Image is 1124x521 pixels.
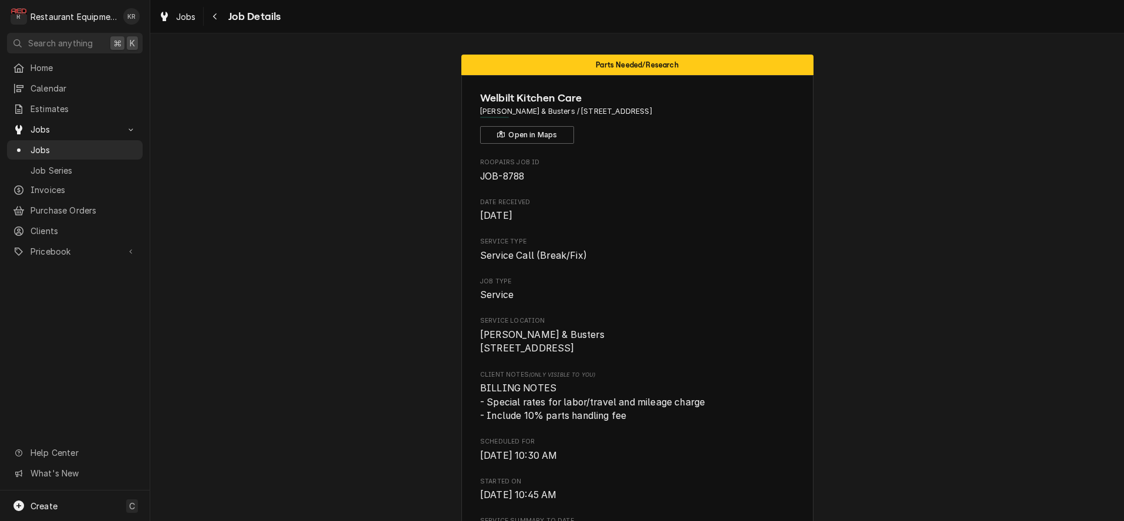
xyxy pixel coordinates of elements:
[480,316,794,356] div: Service Location
[480,158,794,167] span: Roopairs Job ID
[129,500,135,512] span: C
[130,37,135,49] span: K
[480,198,794,223] div: Date Received
[480,277,794,302] div: Job Type
[480,250,587,261] span: Service Call (Break/Fix)
[7,33,143,53] button: Search anything⌘K
[480,90,794,106] span: Name
[7,464,143,483] a: Go to What's New
[480,126,574,144] button: Open in Maps
[480,450,557,461] span: [DATE] 10:30 AM
[480,437,794,446] span: Scheduled For
[176,11,196,23] span: Jobs
[480,477,794,486] span: Started On
[480,381,794,423] span: [object Object]
[480,90,794,144] div: Client Information
[480,249,794,263] span: Service Type
[480,288,794,302] span: Job Type
[31,204,137,216] span: Purchase Orders
[225,9,281,25] span: Job Details
[31,62,137,74] span: Home
[480,237,794,246] span: Service Type
[7,140,143,160] a: Jobs
[480,237,794,262] div: Service Type
[31,11,117,23] div: Restaurant Equipment Diagnostics
[480,477,794,502] div: Started On
[7,201,143,220] a: Purchase Orders
[31,82,137,94] span: Calendar
[7,120,143,139] a: Go to Jobs
[123,8,140,25] div: Kelli Robinette's Avatar
[11,8,27,25] div: R
[480,489,556,500] span: [DATE] 10:45 AM
[480,370,794,380] span: Client Notes
[7,180,143,199] a: Invoices
[480,437,794,462] div: Scheduled For
[480,209,794,223] span: Date Received
[31,123,119,136] span: Jobs
[480,316,794,326] span: Service Location
[480,158,794,183] div: Roopairs Job ID
[31,245,119,258] span: Pricebook
[480,277,794,286] span: Job Type
[596,61,678,69] span: Parts Needed/Research
[31,501,58,511] span: Create
[529,371,595,378] span: (Only Visible to You)
[480,383,705,421] span: BILLING NOTES - Special rates for labor/travel and mileage charge - Include 10% parts handling fee
[480,370,794,423] div: [object Object]
[461,55,814,75] div: Status
[7,99,143,119] a: Estimates
[31,184,137,196] span: Invoices
[31,467,136,479] span: What's New
[480,171,524,182] span: JOB-8788
[480,289,514,300] span: Service
[7,242,143,261] a: Go to Pricebook
[480,106,794,117] span: Address
[31,164,137,177] span: Job Series
[31,446,136,459] span: Help Center
[7,161,143,180] a: Job Series
[480,170,794,184] span: Roopairs Job ID
[480,488,794,502] span: Started On
[31,144,137,156] span: Jobs
[7,58,143,77] a: Home
[480,329,605,354] span: [PERSON_NAME] & Busters [STREET_ADDRESS]
[31,103,137,115] span: Estimates
[113,37,121,49] span: ⌘
[154,7,201,26] a: Jobs
[480,449,794,463] span: Scheduled For
[480,210,512,221] span: [DATE]
[31,225,137,237] span: Clients
[206,7,225,26] button: Navigate back
[11,8,27,25] div: Restaurant Equipment Diagnostics's Avatar
[480,328,794,356] span: Service Location
[28,37,93,49] span: Search anything
[7,79,143,98] a: Calendar
[7,443,143,462] a: Go to Help Center
[123,8,140,25] div: KR
[480,198,794,207] span: Date Received
[7,221,143,241] a: Clients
